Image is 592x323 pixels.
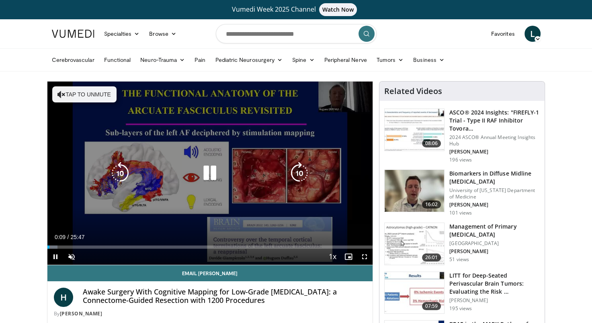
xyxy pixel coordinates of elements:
button: Tap to unmute [52,86,117,102]
span: 07:59 [422,302,441,310]
a: Pain [190,52,210,68]
a: Favorites [486,26,520,42]
h4: Related Videos [384,86,442,96]
button: Pause [47,249,64,265]
a: Neuro-Trauma [135,52,190,68]
p: [PERSON_NAME] [449,149,540,155]
a: Peripheral Nerve [320,52,372,68]
p: University of [US_STATE] Department of Medicine [449,187,540,200]
a: 26:01 Management of Primary [MEDICAL_DATA] [GEOGRAPHIC_DATA] [PERSON_NAME] 51 views [384,223,540,265]
a: Pediatric Neurosurgery [210,52,287,68]
span: 0:09 [55,234,66,240]
p: [PERSON_NAME] [449,202,540,208]
h4: Awake Surgery With Cognitive Mapping for Low-Grade [MEDICAL_DATA]: a Connectome-Guided Resection ... [83,288,367,305]
a: H [54,288,73,307]
a: Browse [144,26,181,42]
p: 195 views [449,305,472,312]
p: [PERSON_NAME] [449,248,540,255]
a: Email [PERSON_NAME] [47,265,373,281]
button: Playback Rate [324,249,340,265]
video-js: Video Player [47,82,373,265]
h3: Biomarkers in Diffuse Midline [MEDICAL_DATA] [449,170,540,186]
a: Cerebrovascular [47,52,99,68]
button: Fullscreen [356,249,373,265]
a: 07:59 LITT for Deep-Seated Perivascular Brain Tumors: Evaluating the Risk … [PERSON_NAME] 195 views [384,272,540,314]
p: 51 views [449,256,469,263]
button: Unmute [64,249,80,265]
span: 16:02 [422,200,441,209]
p: [GEOGRAPHIC_DATA] [449,240,540,247]
p: [PERSON_NAME] [449,297,540,304]
img: 178f0e3f-d814-4a2c-8614-f388e493c75c.150x105_q85_crop-smart_upscale.jpg [385,170,444,212]
div: Progress Bar [47,245,373,249]
a: 16:02 Biomarkers in Diffuse Midline [MEDICAL_DATA] University of [US_STATE] Department of Medicin... [384,170,540,216]
div: By [54,310,367,317]
h3: ASCO® 2024 Insights: "FIREFLY-1 Trial - Type II RAF Inhibitor Tovora… [449,108,540,133]
span: 26:01 [422,253,441,262]
p: 196 views [449,157,472,163]
img: VuMedi Logo [52,30,94,38]
button: Enable picture-in-picture mode [340,249,356,265]
span: / [68,234,69,240]
a: Spine [287,52,319,68]
span: 25:47 [70,234,84,240]
p: 2024 ASCO® Annual Meeting Insights Hub [449,134,540,147]
h3: Management of Primary [MEDICAL_DATA] [449,223,540,239]
a: Specialties [99,26,145,42]
h3: LITT for Deep-Seated Perivascular Brain Tumors: Evaluating the Risk … [449,272,540,296]
span: 08:06 [422,139,441,147]
p: 101 views [449,210,472,216]
span: Watch Now [319,3,357,16]
a: Tumors [372,52,409,68]
a: [PERSON_NAME] [60,310,102,317]
input: Search topics, interventions [216,24,377,43]
a: Business [408,52,449,68]
img: 5fcea0e5-1440-41a9-a82f-317d8e611f05.150x105_q85_crop-smart_upscale.jpg [385,109,444,151]
img: 781ad315-2779-4651-82e7-5314ae906099.150x105_q85_crop-smart_upscale.jpg [385,272,444,314]
a: 08:06 ASCO® 2024 Insights: "FIREFLY-1 Trial - Type II RAF Inhibitor Tovora… 2024 ASCO® Annual Mee... [384,108,540,163]
a: Vumedi Week 2025 ChannelWatch Now [53,3,539,16]
a: L [524,26,541,42]
img: a8216e79-e442-4128-ab9d-94195feb5de2.150x105_q85_crop-smart_upscale.jpg [385,223,444,265]
a: Functional [99,52,136,68]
